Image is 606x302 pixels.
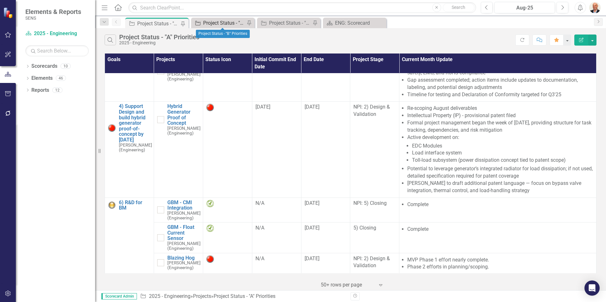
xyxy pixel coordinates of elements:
[167,241,201,251] small: [PERSON_NAME] (Engineering)
[25,8,81,16] span: Elements & Reports
[196,30,250,38] div: Project Status - "B" Priorities
[301,59,350,102] td: Double-Click to Edit
[167,200,201,211] a: GBM - CMI Integration
[105,198,154,274] td: Double-Click to Edit Right Click for Context Menu
[350,102,399,198] td: Double-Click to Edit
[31,87,49,94] a: Reports
[203,223,252,253] td: Double-Click to Edit
[269,19,311,27] div: Project Status - "C" Priorities
[119,143,152,152] small: [PERSON_NAME] (Engineering)
[108,201,116,209] img: Yellow: At Risk/Needs Attention
[193,19,245,27] a: Project Status - "B" Priorities
[350,253,399,274] td: Double-Click to Edit
[154,102,203,198] td: Double-Click to Edit Right Click for Context Menu
[497,4,553,12] div: Aug-25
[407,201,593,208] li: Complete
[412,142,593,150] li: EDC Modules
[167,72,216,81] small: [PERSON_NAME] (Engineering)
[255,255,298,262] div: N/A
[407,256,593,264] li: MVP Phase 1 effort nearly complete.
[452,5,465,10] span: Search
[325,19,385,27] a: ENG: Scorecard
[167,126,201,135] small: [PERSON_NAME] (Engineering)
[206,104,214,111] img: Red: Critical Issues/Off-Track
[335,19,385,27] div: ENG: Scorecard
[353,225,376,231] span: 5) Closing
[252,223,301,253] td: Double-Click to Edit
[128,2,476,13] input: Search ClearPoint...
[203,198,252,223] td: Double-Click to Edit
[119,104,152,142] a: 4) Support Design and build hybrid generator proof-of-concept by [DATE]
[412,157,593,164] li: Toll-load subsystem (power dissipation concept tied to patent scope)
[350,223,399,253] td: Double-Click to Edit
[305,225,319,231] span: [DATE]
[61,64,71,69] div: 10
[353,200,387,206] span: NPI: 5) Closing
[167,211,201,220] small: [PERSON_NAME] (Engineering)
[301,198,350,223] td: Double-Click to Edit
[494,2,555,13] button: Aug-25
[252,253,301,274] td: Double-Click to Edit
[52,87,62,93] div: 12
[399,102,596,198] td: Double-Click to Edit
[206,224,214,232] img: Completed
[407,180,593,194] li: [PERSON_NAME] to draft additional patent language — focus on bypass valve integration, thermal co...
[140,293,346,300] div: » »
[407,263,593,271] li: Phase 2 efforts in planning/scoping.
[25,30,89,37] a: 2025 - Engineering
[252,198,301,223] td: Double-Click to Edit
[589,2,601,13] img: Don Nohavec
[214,293,275,299] div: Project Status - "A" Priorities
[255,104,270,110] span: [DATE]
[167,224,201,241] a: GBM - Float Current Sensor
[206,200,214,207] img: Completed
[203,253,252,274] td: Double-Click to Edit
[154,198,203,223] td: Double-Click to Edit Right Click for Context Menu
[137,20,179,28] div: Project Status - "A" Priorities
[399,223,596,253] td: Double-Click to Edit
[353,255,390,269] span: NPI: 2) Design & Validation
[119,200,151,211] a: 6) R&D for BM
[584,280,600,296] div: Open Intercom Messenger
[193,293,211,299] a: Projects
[301,253,350,274] td: Double-Click to Edit
[407,165,593,180] li: Potential to leverage generator’s integrated radiator for load dissipation; if not used, detailed...
[31,63,57,70] a: Scorecards
[203,102,252,198] td: Double-Click to Edit
[407,226,593,233] li: Complete
[154,59,203,102] td: Double-Click to Edit Right Click for Context Menu
[167,255,201,261] a: Blazing Hog
[25,45,89,56] input: Search Below...
[25,16,81,21] small: SENS
[353,104,390,117] span: NPI: 2) Design & Validation
[206,255,214,263] img: Red: Critical Issues/Off-Track
[119,41,199,45] div: 2025 - Engineering
[399,198,596,223] td: Double-Click to Edit
[407,134,593,164] li: Active development on:
[443,3,474,12] button: Search
[305,200,319,206] span: [DATE]
[108,124,116,132] img: Red: Critical Issues/Off-Track
[259,19,311,27] a: Project Status - "C" Priorities
[305,255,319,261] span: [DATE]
[154,253,203,274] td: Double-Click to Edit Right Click for Context Menu
[301,102,350,198] td: Double-Click to Edit
[407,119,593,134] li: Formal project management began the week of [DATE], providing structure for task tracking, depend...
[255,200,298,207] div: N/A
[399,59,596,102] td: Double-Click to Edit
[407,77,593,91] li: Gap assessment completed; action items include updates to documentation, labeling, and potential ...
[149,293,190,299] a: 2025 - Engineering
[101,293,137,299] span: Scorecard Admin
[399,253,596,274] td: Double-Click to Edit
[31,75,53,82] a: Elements
[252,102,301,198] td: Double-Click to Edit
[301,223,350,253] td: Double-Click to Edit
[154,223,203,253] td: Double-Click to Edit Right Click for Context Menu
[167,261,201,270] small: [PERSON_NAME] (Engineering)
[56,76,66,81] div: 46
[203,19,245,27] div: Project Status - "B" Priorities
[305,104,319,110] span: [DATE]
[407,91,593,98] li: Timeline for testing and Declaration of Conformity targeted for Q3'25
[412,149,593,157] li: Load interface system
[167,104,201,126] a: Hybrid Generator Proof of Concept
